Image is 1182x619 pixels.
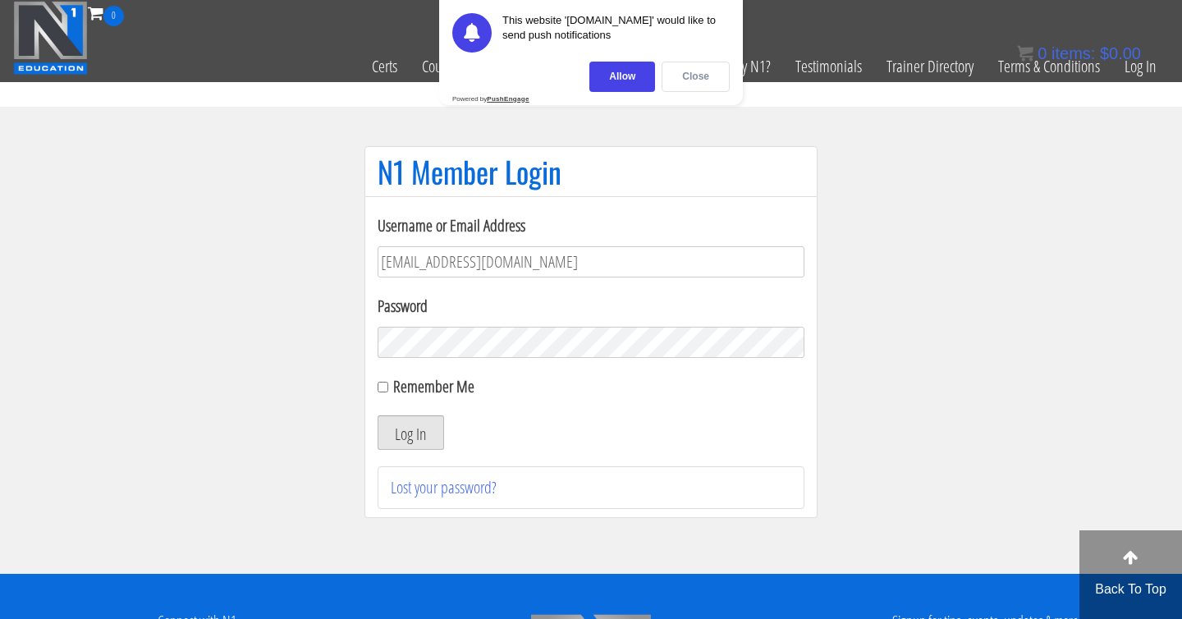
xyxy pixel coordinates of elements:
label: Username or Email Address [378,213,804,238]
label: Password [378,294,804,319]
h1: N1 Member Login [378,155,804,188]
div: Powered by [452,95,529,103]
p: Back To Top [1079,580,1182,599]
a: 0 [88,2,124,24]
a: Terms & Conditions [986,26,1112,107]
div: Close [662,62,730,92]
img: icon11.png [1017,45,1033,62]
a: Log In [1112,26,1169,107]
a: Why N1? [711,26,783,107]
div: This website '[DOMAIN_NAME]' would like to send push notifications [502,13,730,53]
a: Trainer Directory [874,26,986,107]
a: Lost your password? [391,476,497,498]
span: $ [1100,44,1109,62]
bdi: 0.00 [1100,44,1141,62]
a: Testimonials [783,26,874,107]
a: Certs [360,26,410,107]
span: items: [1051,44,1095,62]
strong: PushEngage [487,95,529,103]
a: Course List [410,26,491,107]
label: Remember Me [393,375,474,397]
img: n1-education [13,1,88,75]
span: 0 [103,6,124,26]
div: Allow [589,62,655,92]
button: Log In [378,415,444,450]
span: 0 [1038,44,1047,62]
a: 0 items: $0.00 [1017,44,1141,62]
